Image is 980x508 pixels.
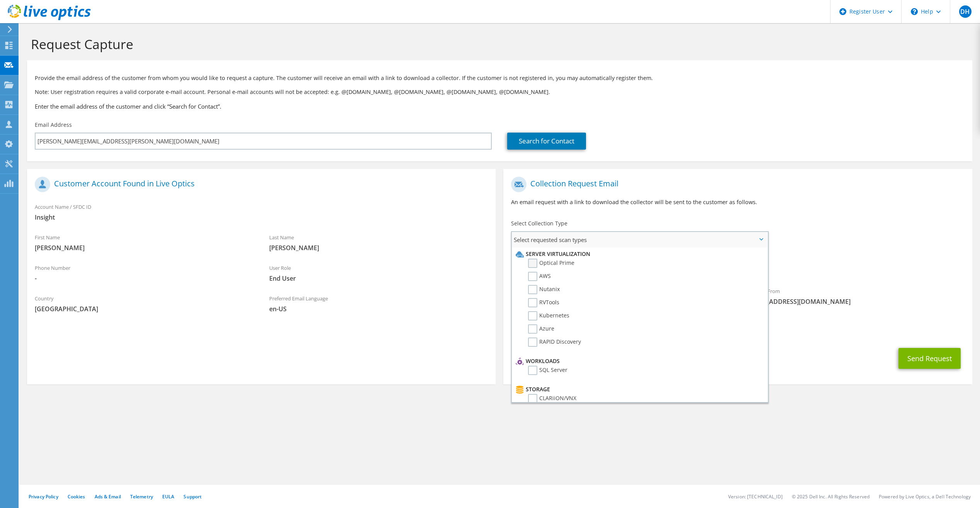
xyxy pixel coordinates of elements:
[27,199,496,225] div: Account Name / SFDC ID
[528,311,569,320] label: Kubernetes
[503,251,972,279] div: Requested Collections
[898,348,961,369] button: Send Request
[27,229,262,256] div: First Name
[269,305,488,313] span: en-US
[514,356,763,366] li: Workloads
[514,249,763,259] li: Server Virtualization
[68,493,85,500] a: Cookies
[262,229,496,256] div: Last Name
[35,177,484,192] h1: Customer Account Found in Live Optics
[879,493,971,500] li: Powered by Live Optics, a Dell Technology
[27,290,262,317] div: Country
[528,366,567,375] label: SQL Server
[911,8,918,15] svg: \n
[269,274,488,283] span: End User
[507,133,586,150] a: Search for Contact
[528,394,576,403] label: CLARiiON/VNX
[511,198,964,206] p: An email request with a link to download the collector will be sent to the customer as follows.
[262,260,496,286] div: User Role
[528,324,554,334] label: Azure
[503,314,972,340] div: CC & Reply To
[35,102,965,111] h3: Enter the email address of the customer and click “Search for Contact”.
[738,283,972,310] div: Sender & From
[35,213,488,222] span: Insight
[35,121,72,129] label: Email Address
[514,385,763,394] li: Storage
[728,493,783,500] li: Version: [TECHNICAL_ID]
[528,338,581,347] label: RAPID Discovery
[35,244,254,252] span: [PERSON_NAME]
[29,493,58,500] a: Privacy Policy
[95,493,121,500] a: Ads & Email
[959,5,972,18] span: DH
[528,285,560,294] label: Nutanix
[511,177,960,192] h1: Collection Request Email
[162,493,174,500] a: EULA
[269,244,488,252] span: [PERSON_NAME]
[792,493,870,500] li: © 2025 Dell Inc. All Rights Reserved
[512,232,767,247] span: Select requested scan types
[746,297,965,306] span: [EMAIL_ADDRESS][DOMAIN_NAME]
[35,305,254,313] span: [GEOGRAPHIC_DATA]
[503,283,738,310] div: To
[511,220,567,227] label: Select Collection Type
[528,298,559,307] label: RVTools
[528,272,551,281] label: AWS
[27,260,262,286] div: Phone Number
[31,36,965,52] h1: Request Capture
[35,274,254,283] span: -
[183,493,202,500] a: Support
[130,493,153,500] a: Telemetry
[528,259,574,268] label: Optical Prime
[262,290,496,317] div: Preferred Email Language
[35,74,965,82] p: Provide the email address of the customer from whom you would like to request a capture. The cust...
[35,88,965,96] p: Note: User registration requires a valid corporate e-mail account. Personal e-mail accounts will ...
